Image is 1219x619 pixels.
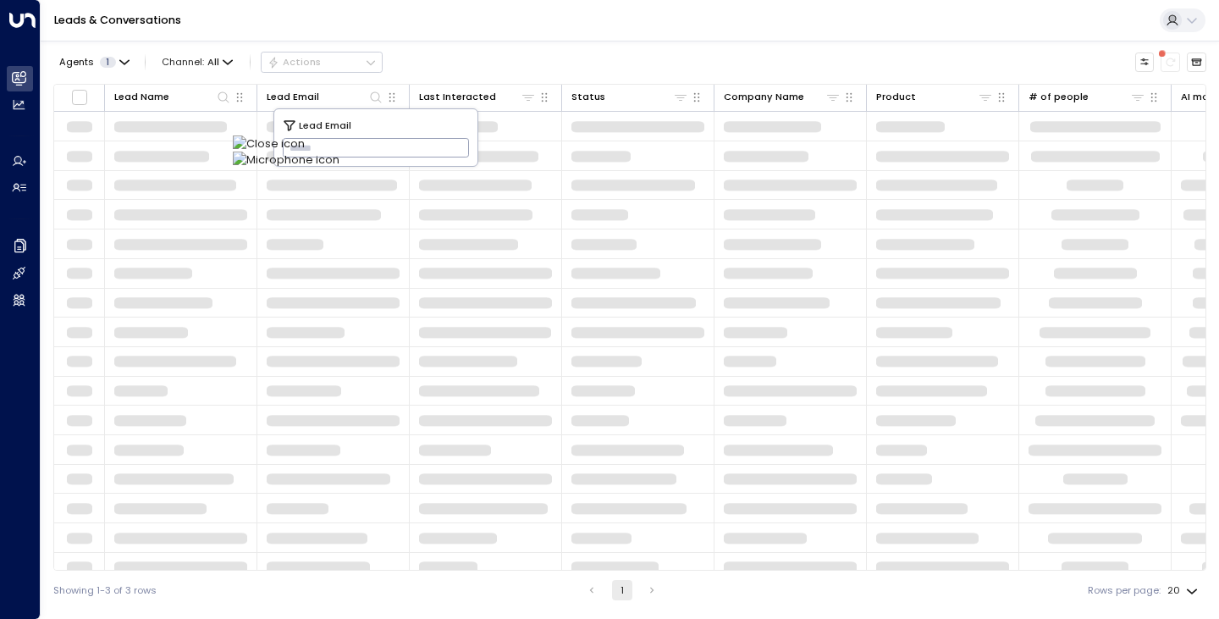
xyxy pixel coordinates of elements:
div: Product [876,89,916,105]
span: There are new threads available. Refresh the grid to view the latest updates. [1161,53,1180,72]
span: 1 [100,57,116,68]
button: Actions [261,52,383,72]
div: Lead Name [114,89,169,105]
nav: pagination navigation [581,580,663,600]
div: Company Name [724,89,804,105]
div: Showing 1-3 of 3 rows [53,583,157,598]
button: page 1 [612,580,632,600]
button: Customize [1135,53,1155,72]
div: Lead Email [267,89,319,105]
div: Actions [268,56,321,68]
div: Lead Name [114,89,231,105]
div: Product [876,89,993,105]
a: Leads & Conversations [54,13,181,27]
div: Company Name [724,89,841,105]
div: Lead Email [267,89,383,105]
img: Microphone icon [233,152,339,168]
span: Agents [59,58,94,67]
div: # of people [1029,89,1145,105]
button: Agents1 [53,53,134,71]
label: Rows per page: [1088,583,1161,598]
div: Status [571,89,688,105]
span: All [207,57,219,68]
button: Channel:All [157,53,239,71]
div: 20 [1167,580,1201,601]
img: Close icon [233,135,339,152]
div: # of people [1029,89,1089,105]
div: Last Interacted [419,89,536,105]
div: Button group with a nested menu [261,52,383,72]
div: Last Interacted [419,89,496,105]
span: Lead Email [299,118,351,133]
button: Archived Leads [1187,53,1206,72]
span: Channel: [157,53,239,71]
div: Status [571,89,605,105]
